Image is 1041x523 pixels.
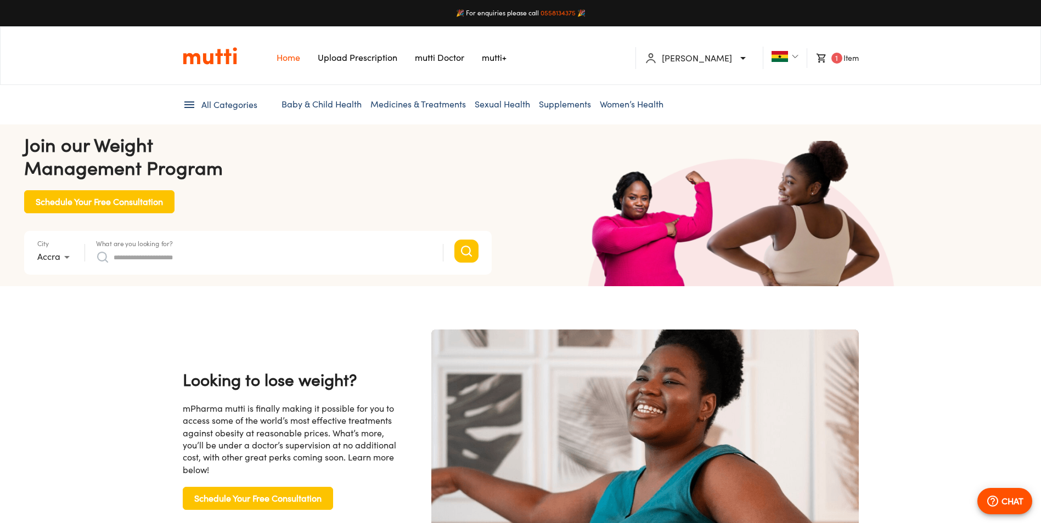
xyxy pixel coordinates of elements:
[183,402,401,476] div: mPharma mutti is finally making it possible for you to access some of the world’s most effective ...
[792,53,798,60] img: Dropdown
[807,48,858,68] li: Item
[183,487,333,510] button: Schedule Your Free Consultation
[977,488,1032,514] button: CHAT
[482,52,507,63] a: Navigates to mutti+ page
[201,99,257,111] span: All Categories
[662,52,732,65] p: [PERSON_NAME]
[24,190,175,213] button: Schedule Your Free Consultation
[600,99,663,110] a: Women’s Health
[24,196,175,205] a: Schedule Your Free Consultation
[454,240,479,263] button: Search
[277,52,300,63] a: Navigates to Home Page
[282,99,362,110] a: Baby & Child Health
[36,194,163,209] span: Schedule Your Free Consultation
[37,241,49,247] label: City
[831,53,842,64] span: 1
[318,52,397,63] a: Navigates to Prescription Upload Page
[475,99,530,110] a: Sexual Health
[183,368,401,391] h4: Looking to lose weight?
[370,99,466,110] a: Medicines & Treatments
[183,493,333,502] a: Schedule Your Free Consultation
[183,47,237,65] img: Logo
[183,47,237,65] a: Link on the logo navigates to HomePage
[415,52,464,63] a: Navigates to mutti doctor website
[772,51,788,62] img: Ghana
[194,491,322,506] span: Schedule Your Free Consultation
[541,9,576,17] a: 0558134375
[539,99,591,110] a: Supplements
[24,133,492,179] h4: Join our Weight Management Program
[1001,494,1023,508] p: CHAT
[37,248,74,266] div: Accra
[96,241,173,247] label: What are you looking for?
